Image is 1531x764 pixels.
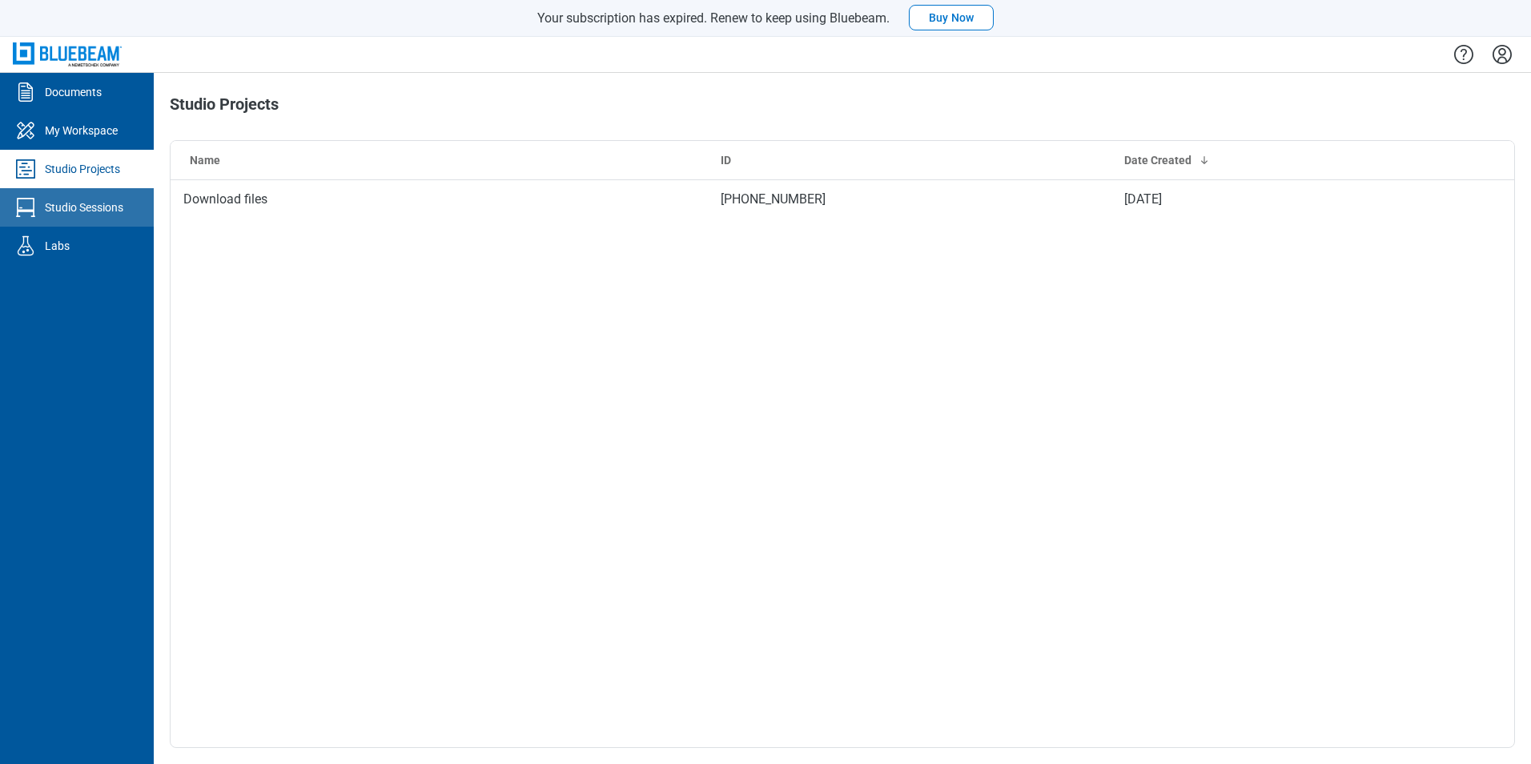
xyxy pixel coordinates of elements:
svg: Studio Projects [13,156,38,182]
button: Settings [1489,41,1515,68]
svg: My Workspace [13,118,38,143]
td: Download files [171,179,708,218]
div: Documents [45,84,102,100]
svg: Studio Sessions [13,195,38,220]
div: Labs [45,238,70,254]
td: [PHONE_NUMBER] [708,179,1111,218]
div: Studio Projects [45,161,120,177]
table: Studio projects table [171,141,1514,218]
div: ID [721,152,1098,168]
div: Name [190,152,695,168]
svg: Labs [13,233,38,259]
div: Studio Sessions [45,199,123,215]
img: Bluebeam, Inc. [13,42,122,66]
td: [DATE] [1111,179,1380,218]
h1: Studio Projects [170,95,279,121]
span: Your subscription has expired. Renew to keep using Bluebeam. [537,10,890,26]
button: Buy Now [909,5,994,30]
svg: Documents [13,79,38,105]
div: My Workspace [45,123,118,139]
div: Date Created [1124,152,1368,168]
